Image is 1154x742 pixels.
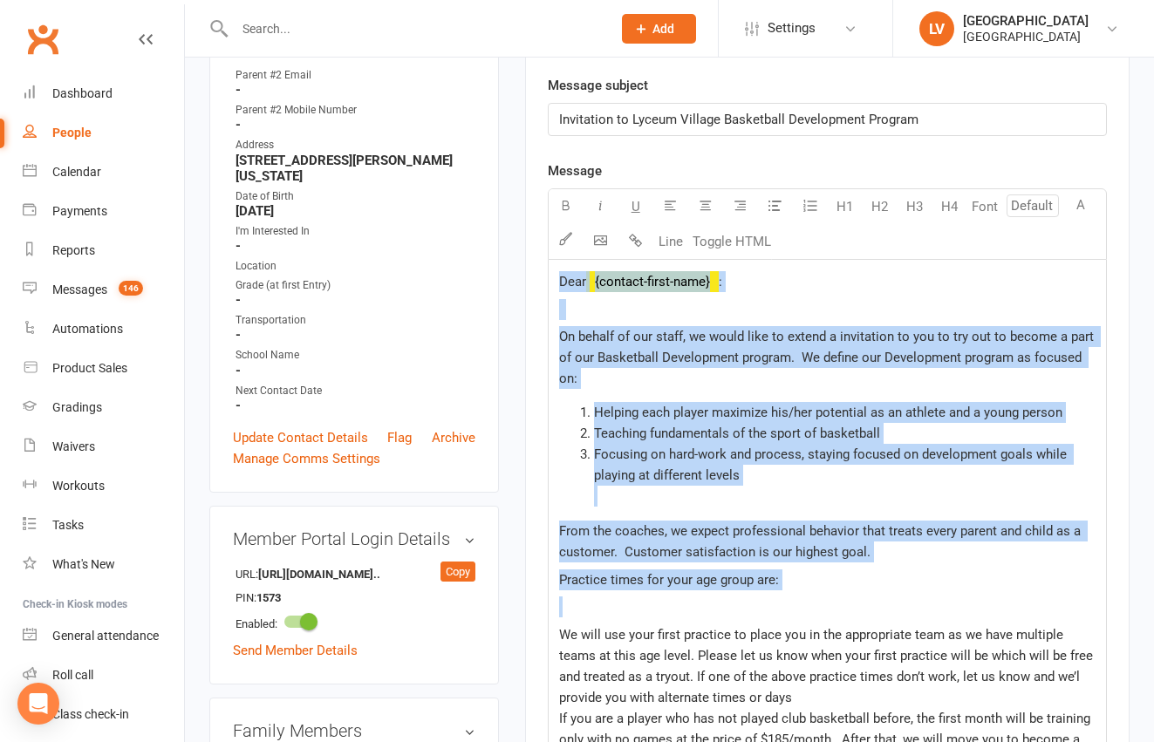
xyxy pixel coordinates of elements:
a: Gradings [23,388,184,427]
input: Default [1007,194,1059,217]
a: Dashboard [23,74,184,113]
div: Roll call [52,668,93,682]
button: H3 [898,189,932,224]
button: H4 [932,189,967,224]
div: Grade (at first Entry) [236,277,475,294]
strong: [DATE] [236,203,475,219]
a: Archive [432,427,475,448]
span: We will use your first practice to place you in the appropriate team as we have multiple teams at... [559,627,1096,705]
a: Product Sales [23,349,184,388]
li: URL: [233,562,475,586]
button: A [1063,189,1098,224]
span: 146 [119,281,143,296]
li: Enabled: [233,609,475,636]
div: Parent #2 Mobile Number [236,102,475,119]
strong: - [236,363,475,378]
a: Send Member Details [233,643,358,658]
li: PIN: [233,585,475,609]
strong: [URL][DOMAIN_NAME].. [258,566,380,584]
span: From the coaches, we expect professional behavior that treats every parent and child as a custome... [559,523,1084,560]
input: Search... [229,17,599,41]
div: Messages [52,283,107,296]
span: Add [652,22,674,36]
div: I'm Interested In [236,223,475,240]
div: Tasks [52,518,84,532]
div: Open Intercom Messenger [17,683,59,725]
div: Next Contact Date [236,383,475,399]
a: Waivers [23,427,184,466]
span: Settings [768,9,816,48]
span: : [719,274,722,289]
span: Teaching fundamentals of the sport of basketball [594,425,880,441]
a: Automations [23,310,184,349]
span: U [632,199,640,214]
button: H2 [863,189,898,224]
button: U [618,189,653,224]
div: Payments [52,204,107,218]
span: Practice times for your age group are: [559,572,779,588]
a: Workouts [23,466,184,506]
div: Gradings [52,400,102,414]
a: Update Contact Details [233,427,368,448]
a: Class kiosk mode [23,695,184,734]
button: Toggle HTML [688,224,775,259]
div: What's New [52,557,115,571]
div: Location [236,258,475,275]
span: On behalf of our staff, we would like to extend a invitation to you to try out to become a part o... [559,329,1097,386]
a: Messages 146 [23,270,184,310]
div: General attendance [52,629,159,643]
span: Dear [559,274,586,289]
button: H1 [828,189,863,224]
strong: 1573 [256,589,357,608]
h3: Family Members [233,721,475,740]
div: Product Sales [52,361,127,375]
div: LV [919,11,954,46]
button: Add [622,14,696,44]
strong: - [236,398,475,413]
div: Dashboard [52,86,113,100]
div: Waivers [52,439,95,453]
h3: Member Portal Login Details [233,529,475,548]
a: Flag [387,427,412,448]
a: What's New [23,545,184,584]
a: People [23,113,184,153]
a: Roll call [23,656,184,695]
div: Class check-in [52,707,129,721]
span: Helping each player maximize his/her potential as an athlete and a young person [594,405,1062,420]
div: Copy [440,562,475,582]
a: Reports [23,231,184,270]
strong: - [236,82,475,98]
button: Font [967,189,1002,224]
a: General attendance kiosk mode [23,616,184,656]
label: Message [548,160,602,181]
button: Line [653,224,688,259]
div: Calendar [52,165,101,179]
div: [GEOGRAPHIC_DATA] [963,13,1089,29]
div: People [52,126,92,140]
div: Reports [52,243,95,257]
span: Invitation to Lyceum Village Basketball Development Program [559,112,918,127]
div: Automations [52,322,123,336]
strong: - [236,292,475,308]
div: Address [236,137,475,153]
span: Focusing on hard-work and process, staying focused on development goals while playing at differen... [594,446,1070,483]
div: Transportation [236,312,475,329]
label: Message subject [548,75,648,96]
div: Workouts [52,479,105,493]
strong: [STREET_ADDRESS][PERSON_NAME][US_STATE] [236,153,475,184]
a: Clubworx [21,17,65,61]
a: Manage Comms Settings [233,448,380,469]
strong: - [236,327,475,343]
a: Tasks [23,506,184,545]
div: Parent #2 Email [236,67,475,84]
div: School Name [236,347,475,364]
div: [GEOGRAPHIC_DATA] [963,29,1089,44]
a: Calendar [23,153,184,192]
strong: - [236,117,475,133]
div: Date of Birth [236,188,475,205]
strong: - [236,238,475,254]
a: Payments [23,192,184,231]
